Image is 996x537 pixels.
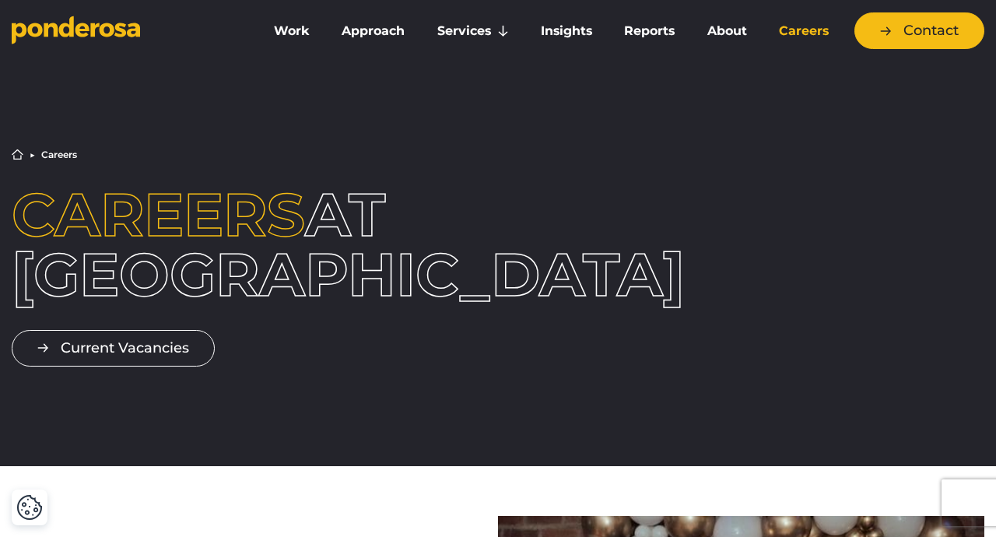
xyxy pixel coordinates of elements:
[12,16,237,47] a: Go to homepage
[261,15,322,47] a: Work
[16,494,43,521] button: Cookie Settings
[12,185,403,304] h1: at [GEOGRAPHIC_DATA]
[854,12,984,49] a: Contact
[328,15,417,47] a: Approach
[41,150,77,160] li: Careers
[12,149,23,160] a: Home
[30,150,35,160] li: ▶︎
[694,15,759,47] a: About
[766,15,842,47] a: Careers
[424,15,521,47] a: Services
[612,15,688,47] a: Reports
[12,330,215,367] a: Current Vacancies
[12,178,305,251] span: Careers
[16,494,43,521] img: Revisit consent button
[528,15,605,47] a: Insights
